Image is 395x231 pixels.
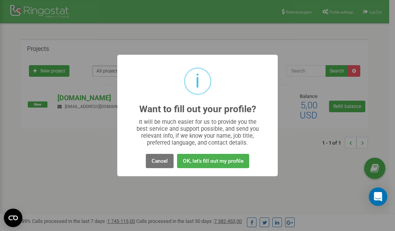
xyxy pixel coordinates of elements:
div: i [195,69,200,94]
button: OK, let's fill out my profile [177,154,249,168]
h2: Want to fill out your profile? [139,104,256,115]
div: It will be much easier for us to provide you the best service and support possible, and send you ... [133,118,263,146]
button: Open CMP widget [4,209,22,227]
button: Cancel [146,154,174,168]
div: Open Intercom Messenger [369,187,387,206]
